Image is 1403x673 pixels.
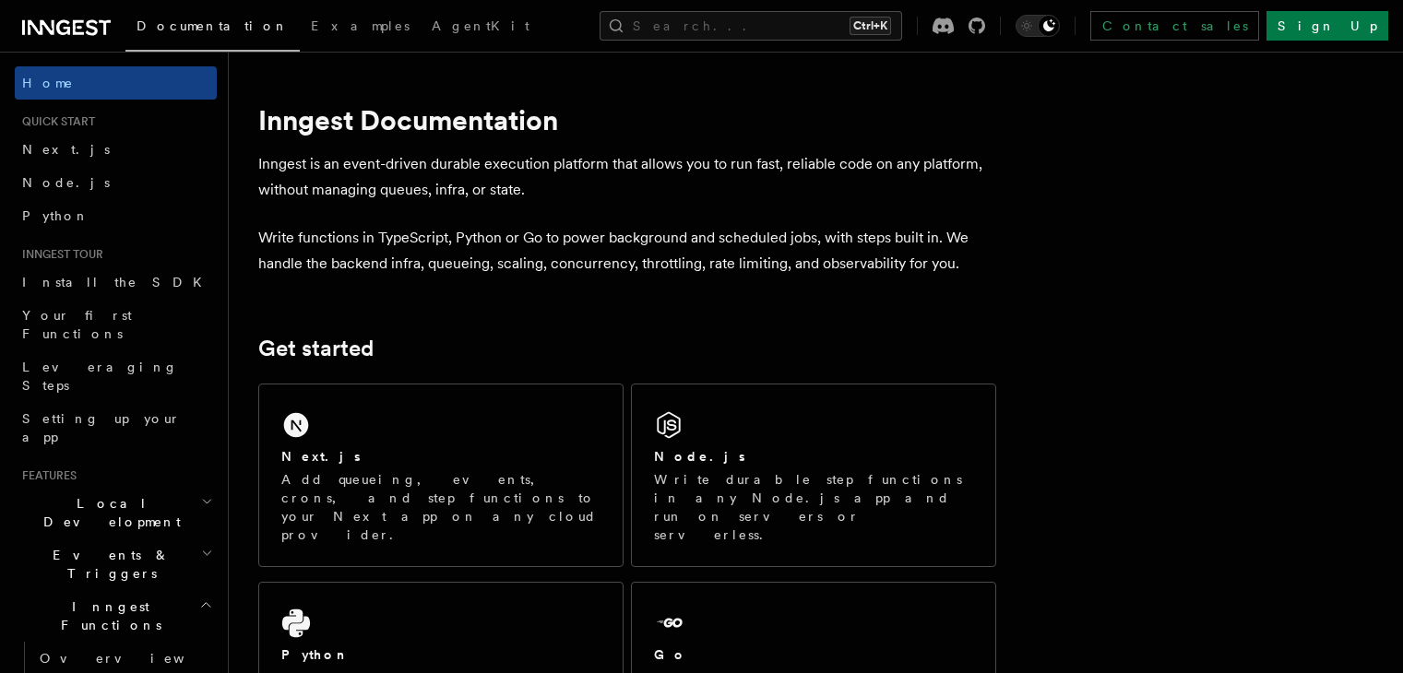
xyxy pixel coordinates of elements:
[281,447,361,466] h2: Next.js
[15,538,217,590] button: Events & Triggers
[654,447,745,466] h2: Node.js
[15,133,217,166] a: Next.js
[15,114,95,129] span: Quick start
[15,597,199,634] span: Inngest Functions
[22,74,74,92] span: Home
[22,360,178,393] span: Leveraging Steps
[258,384,624,567] a: Next.jsAdd queueing, events, crons, and step functions to your Next app on any cloud provider.
[15,166,217,199] a: Node.js
[15,590,217,642] button: Inngest Functions
[432,18,529,33] span: AgentKit
[1016,15,1060,37] button: Toggle dark mode
[1090,11,1259,41] a: Contact sales
[15,402,217,454] a: Setting up your app
[137,18,289,33] span: Documentation
[40,651,230,666] span: Overview
[15,546,201,583] span: Events & Triggers
[654,645,687,664] h2: Go
[15,487,217,538] button: Local Development
[15,199,217,232] a: Python
[22,275,213,289] span: Install the SDK
[258,225,996,277] p: Write functions in TypeScript, Python or Go to power background and scheduled jobs, with steps bu...
[22,308,132,341] span: Your first Functions
[281,470,600,544] p: Add queueing, events, crons, and step functions to your Next app on any cloud provider.
[258,103,996,136] h1: Inngest Documentation
[15,350,217,402] a: Leveraging Steps
[281,645,350,664] h2: Python
[15,468,77,483] span: Features
[654,470,973,544] p: Write durable step functions in any Node.js app and run on servers or serverless.
[22,142,110,157] span: Next.js
[15,247,103,262] span: Inngest tour
[15,266,217,299] a: Install the SDK
[258,336,374,361] a: Get started
[258,151,996,203] p: Inngest is an event-driven durable execution platform that allows you to run fast, reliable code ...
[22,411,181,444] span: Setting up your app
[1266,11,1388,41] a: Sign Up
[15,66,217,100] a: Home
[311,18,410,33] span: Examples
[850,17,891,35] kbd: Ctrl+K
[22,175,110,190] span: Node.js
[421,6,541,50] a: AgentKit
[15,299,217,350] a: Your first Functions
[300,6,421,50] a: Examples
[600,11,902,41] button: Search...Ctrl+K
[631,384,996,567] a: Node.jsWrite durable step functions in any Node.js app and run on servers or serverless.
[125,6,300,52] a: Documentation
[15,494,201,531] span: Local Development
[22,208,89,223] span: Python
